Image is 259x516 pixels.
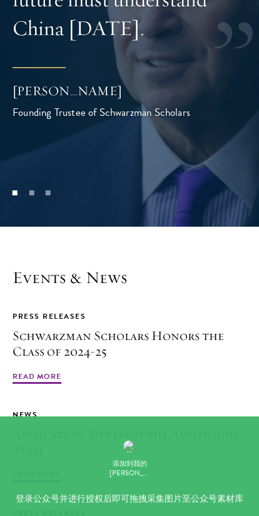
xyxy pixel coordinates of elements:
button: 1 of 3 [7,185,23,201]
a: News Application Tips from the Admissions Team Read More [13,408,246,484]
button: 2 of 3 [23,185,39,201]
h2: Events & News [13,267,246,287]
div: [PERSON_NAME] [13,83,238,100]
a: Press Releases Schwarzman Scholars Honors the Class of 2024-25 Read More [13,309,246,386]
div: Press Releases [13,309,246,323]
h3: Schwarzman Scholars Honors the Class of 2024-25 [13,328,246,359]
button: 3 of 3 [40,185,56,201]
div: Founding Trustee of Schwarzman Scholars [13,104,238,121]
div: News [13,408,246,421]
span: Read More [13,371,61,386]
